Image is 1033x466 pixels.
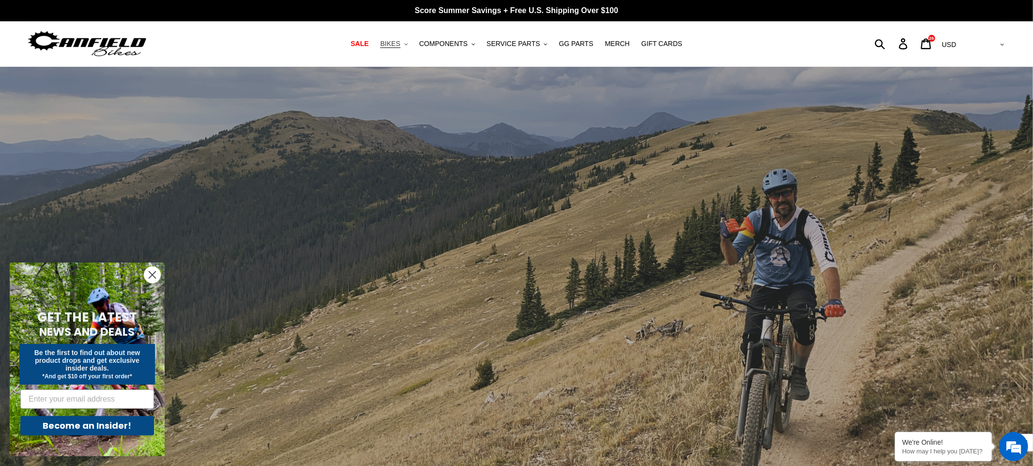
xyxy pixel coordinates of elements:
[559,40,593,48] span: GG PARTS
[20,389,154,409] input: Enter your email address
[20,416,154,435] button: Become an Insider!
[902,438,985,446] div: We're Online!
[37,309,137,326] span: GET THE LATEST
[880,33,905,54] input: Search
[487,40,540,48] span: SERVICE PARTS
[929,36,934,41] span: 26
[915,33,938,54] a: 26
[482,37,552,50] button: SERVICE PARTS
[346,37,373,50] a: SALE
[636,37,687,50] a: GIFT CARDS
[34,349,140,372] span: Be the first to find out about new product drops and get exclusive insider deals.
[641,40,682,48] span: GIFT CARDS
[375,37,412,50] button: BIKES
[605,40,630,48] span: MERCH
[144,266,161,283] button: Close dialog
[419,40,468,48] span: COMPONENTS
[27,29,148,59] img: Canfield Bikes
[554,37,598,50] a: GG PARTS
[600,37,634,50] a: MERCH
[902,448,985,455] p: How may I help you today?
[415,37,480,50] button: COMPONENTS
[40,324,135,340] span: NEWS AND DEALS
[351,40,369,48] span: SALE
[380,40,400,48] span: BIKES
[42,373,132,380] span: *And get $10 off your first order*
